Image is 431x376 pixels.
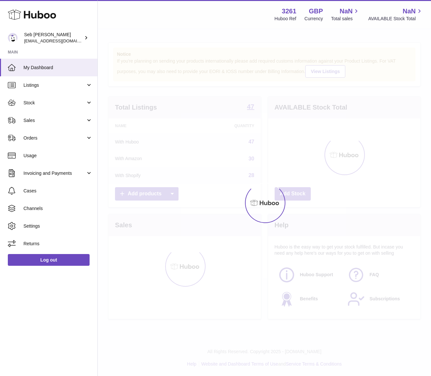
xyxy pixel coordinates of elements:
span: Usage [23,153,93,159]
span: Total sales [331,16,360,22]
div: Seb [PERSON_NAME] [24,32,83,44]
span: Stock [23,100,86,106]
span: Listings [23,82,86,88]
span: Orders [23,135,86,141]
a: Log out [8,254,90,266]
img: ecom@bravefoods.co.uk [8,33,18,43]
span: AVAILABLE Stock Total [368,16,423,22]
span: Cases [23,188,93,194]
span: Channels [23,205,93,212]
strong: 3261 [282,7,296,16]
span: Invoicing and Payments [23,170,86,176]
a: NaN Total sales [331,7,360,22]
a: NaN AVAILABLE Stock Total [368,7,423,22]
span: My Dashboard [23,65,93,71]
span: NaN [339,7,352,16]
span: NaN [403,7,416,16]
span: Returns [23,241,93,247]
span: Settings [23,223,93,229]
strong: GBP [309,7,323,16]
div: Huboo Ref [275,16,296,22]
div: Currency [305,16,323,22]
span: Sales [23,117,86,124]
span: [EMAIL_ADDRESS][DOMAIN_NAME] [24,38,96,43]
